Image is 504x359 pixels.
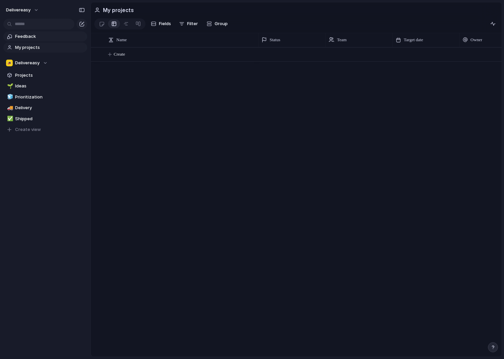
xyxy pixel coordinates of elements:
span: Ideas [15,83,85,89]
span: Fields [159,20,171,27]
a: My projects [3,43,87,53]
button: Filter [176,18,201,29]
button: Delivereasy [3,58,87,68]
button: Fields [148,18,174,29]
button: 🧊 [6,94,13,100]
span: Target date [404,37,423,43]
a: Projects [3,70,87,80]
span: Create [114,51,125,58]
span: Group [215,20,228,27]
button: 🚚 [6,104,13,111]
button: Delivereasy [3,5,42,15]
div: ✅ [7,115,12,123]
span: My projects [15,44,85,51]
h2: My projects [103,6,134,14]
div: 🌱 [7,82,12,90]
button: Create view [3,125,87,135]
a: ✅Shipped [3,114,87,124]
span: Owner [470,37,482,43]
a: 🌱Ideas [3,81,87,91]
span: Name [116,37,127,43]
button: ✅ [6,116,13,122]
span: Status [270,37,280,43]
button: 🌱 [6,83,13,89]
span: Feedback [15,33,85,40]
span: Prioritization [15,94,85,100]
div: 🧊 [7,93,12,101]
span: Delivereasy [6,7,31,13]
span: Delivereasy [15,60,40,66]
span: Projects [15,72,85,79]
span: Filter [187,20,198,27]
a: Feedback [3,31,87,42]
span: Team [337,37,347,43]
span: Delivery [15,104,85,111]
a: 🧊Prioritization [3,92,87,102]
button: Group [203,18,231,29]
div: 🚚 [7,104,12,112]
span: Create view [15,126,41,133]
a: 🚚Delivery [3,103,87,113]
span: Shipped [15,116,85,122]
